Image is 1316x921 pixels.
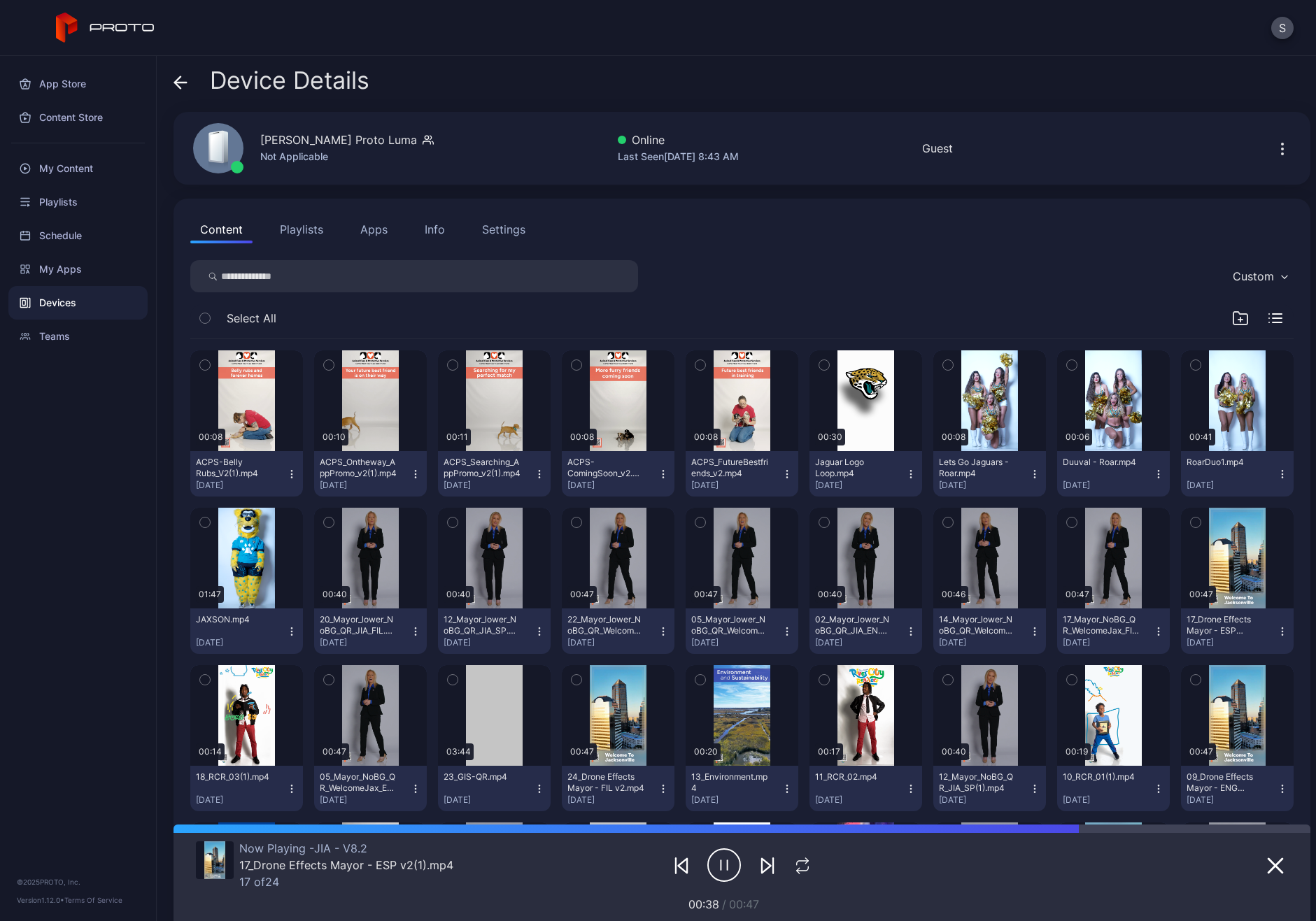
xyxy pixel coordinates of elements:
[809,451,922,497] button: Jaguar Logo Loop.mp4[DATE]
[17,896,64,904] span: Version 1.12.0 •
[314,766,427,811] button: 05_Mayor_NoBG_QR_WelcomeJax_EN(2).mp4[DATE]
[688,897,719,911] span: 00:38
[939,614,1016,636] div: 14_Mayor_lower_NoBG_QR_WelcomeJax_SP.mp4
[1187,771,1264,794] div: 09_Drone Effects Mayor - ENG v2(1).mp4
[444,771,521,783] div: 23_GIS-QR.mp4
[939,771,1016,794] div: 12_Mayor_NoBG_QR_JIA_SP(1).mp4
[1057,766,1170,811] button: 10_RCR_01(1).mp4[DATE]
[8,152,148,185] a: My Content
[196,614,273,625] div: JAXSON.mp4
[17,876,139,887] div: © 2025 PROTO, Inc.
[8,101,148,134] a: Content Store
[260,148,434,165] div: Not Applicable
[1187,480,1277,491] div: [DATE]
[1063,637,1153,648] div: [DATE]
[809,608,922,654] button: 02_Mayor_lower_NoBG_QR_JIA_EN.mp4[DATE]
[922,140,953,157] div: Guest
[320,614,397,636] div: 20_Mayor_lower_NoBG_QR_JIA_FIL.mp4
[8,286,148,320] a: Devices
[691,614,768,636] div: 05_Mayor_lower_NoBG_QR_WelcomeJax_EN.mp4
[1063,480,1153,491] div: [DATE]
[729,897,759,911] span: 00:47
[1063,794,1153,806] div: [DATE]
[425,221,445,238] div: Info
[933,451,1046,497] button: Lets Go Jaguars - Roar.mp4[DATE]
[686,766,798,811] button: 13_Environment.mp4[DATE]
[8,320,148,353] a: Teams
[472,215,535,243] button: Settings
[444,614,521,636] div: 12_Mayor_lower_NoBG_QR_JIA_SP.mp4
[239,875,453,889] div: 17 of 24
[933,608,1046,654] button: 14_Mayor_lower_NoBG_QR_WelcomeJax_SP.mp4[DATE]
[939,794,1029,806] div: [DATE]
[8,219,148,252] a: Schedule
[567,457,644,479] div: ACPS-ComingSoon_v2.mp4
[210,67,369,94] span: Device Details
[939,480,1029,491] div: [DATE]
[239,841,453,855] div: Now Playing
[815,614,892,636] div: 02_Mayor_lower_NoBG_QR_JIA_EN.mp4
[1187,637,1277,648] div: [DATE]
[8,185,148,219] div: Playlists
[1181,451,1294,497] button: RoarDuo1.mp4[DATE]
[239,858,453,872] div: 17_Drone Effects Mayor - ESP v2(1).mp4
[351,215,397,243] button: Apps
[815,637,905,648] div: [DATE]
[618,148,739,165] div: Last Seen [DATE] 8:43 AM
[1271,17,1294,39] button: S
[815,457,892,479] div: Jaguar Logo Loop.mp4
[444,637,534,648] div: [DATE]
[1063,457,1140,468] div: Duuval - Roar.mp4
[438,766,551,811] button: 23_GIS-QR.mp4[DATE]
[567,614,644,636] div: 22_Mayor_lower_NoBG_QR_WelcomeJax_FIL.mp4
[815,771,892,783] div: 11_RCR_02.mp4
[314,451,427,497] button: ACPS_Ontheway_AppPromo_v2(1).mp4[DATE]
[1187,457,1264,468] div: RoarDuo1.mp4
[320,457,397,479] div: ACPS_Ontheway_AppPromo_v2(1).mp4
[567,480,658,491] div: [DATE]
[939,637,1029,648] div: [DATE]
[444,794,534,806] div: [DATE]
[815,480,905,491] div: [DATE]
[309,841,367,855] span: JIA - V8.2
[190,451,303,497] button: ACPS-Belly Rubs_V2(1).mp4[DATE]
[618,131,739,148] div: Online
[8,67,148,101] a: App Store
[320,771,397,794] div: 05_Mayor_NoBG_QR_WelcomeJax_EN(2).mp4
[320,794,410,806] div: [DATE]
[567,771,644,794] div: 24_Drone Effects Mayor - FIL v2.mp4
[190,766,303,811] button: 18_RCR_03(1).mp4[DATE]
[1063,614,1140,636] div: 17_Mayor_NoBG_QR_WelcomeJax_FIL(1).mp4
[1233,269,1274,283] div: Custom
[314,608,427,654] button: 20_Mayor_lower_NoBG_QR_JIA_FIL.mp4[DATE]
[1063,771,1140,783] div: 10_RCR_01(1).mp4
[196,480,286,491] div: [DATE]
[196,637,286,648] div: [DATE]
[933,766,1046,811] button: 12_Mayor_NoBG_QR_JIA_SP(1).mp4[DATE]
[686,451,798,497] button: ACPS_FutureBestfriends_v2.mp4[DATE]
[562,766,674,811] button: 24_Drone Effects Mayor - FIL v2.mp4[DATE]
[8,252,148,286] a: My Apps
[320,480,410,491] div: [DATE]
[196,457,273,479] div: ACPS-Belly Rubs_V2(1).mp4
[567,794,658,806] div: [DATE]
[691,457,768,479] div: ACPS_FutureBestfriends_v2.mp4
[444,457,521,479] div: ACPS_Searching_AppPromo_v2(1).mp4
[1181,608,1294,654] button: 17_Drone Effects Mayor - ESP v2(1).mp4[DATE]
[691,480,781,491] div: [DATE]
[691,794,781,806] div: [DATE]
[260,131,417,148] div: [PERSON_NAME] Proto Luma
[196,794,286,806] div: [DATE]
[1187,614,1264,636] div: 17_Drone Effects Mayor - ESP v2(1).mp4
[562,451,674,497] button: ACPS-ComingSoon_v2.mp4[DATE]
[482,221,525,238] div: Settings
[444,480,534,491] div: [DATE]
[227,310,276,327] span: Select All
